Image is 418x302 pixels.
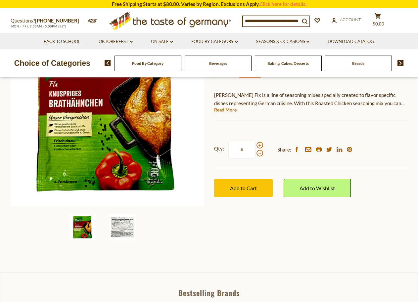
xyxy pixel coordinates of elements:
[11,24,67,28] span: MON - FRI, 9:00AM - 5:00PM (EST)
[239,72,261,78] span: ( )
[105,60,111,66] img: previous arrow
[109,214,136,240] img: Knorr "Fix" Crispy Roasted Chicken Seasoning Mix, 1 oz
[132,61,163,66] a: Food By Category
[99,38,133,45] a: Oktoberfest
[328,38,374,45] a: Download Catalog
[0,289,418,296] div: Bestselling Brands
[259,1,306,7] a: Click here for details.
[191,38,238,45] a: Food By Category
[11,13,204,206] img: Knorr "Fix" Crispy Roasted Chicken Seasoning Mix, 1 oz
[340,17,361,22] span: Account
[214,91,408,108] p: [PERSON_NAME] Fix is a line of seasoning mixes specially created to flavor specific dishes repres...
[214,145,224,153] strong: Qty:
[277,146,291,154] span: Share:
[397,60,404,66] img: next arrow
[368,13,388,29] button: $0.00
[267,61,309,66] a: Baking, Cakes, Desserts
[35,18,79,23] a: [PHONE_NUMBER]
[230,185,257,191] span: Add to Cart
[70,214,96,240] img: Knorr "Fix" Crispy Roasted Chicken Seasoning Mix, 1 oz
[209,61,227,66] a: Beverages
[373,21,384,26] span: $0.00
[332,16,361,23] a: Account
[11,17,84,25] p: Questions?
[151,38,173,45] a: On Sale
[256,38,309,45] a: Seasons & Occasions
[214,107,237,113] a: Read More
[284,179,351,197] a: Add to Wishlist
[228,141,255,159] input: Qty:
[214,179,273,197] button: Add to Cart
[352,61,364,66] a: Breads
[44,38,80,45] a: Back to School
